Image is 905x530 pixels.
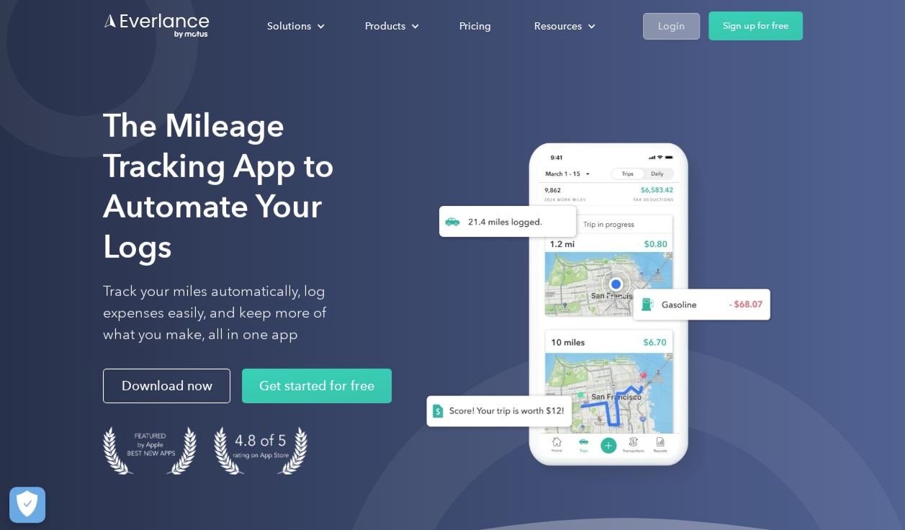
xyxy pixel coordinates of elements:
button: Cookies Settings [9,487,45,523]
img: Badge for Featured by Apple Best New Apps [103,426,197,475]
div: Products [351,14,431,39]
div: Resources [520,14,607,39]
a: Get started for free [242,369,392,403]
div: Products [365,17,405,35]
strong: The Mileage Tracking App to Automate Your Logs [103,107,334,266]
img: 4.9 out of 5 stars on the app store [214,426,307,475]
img: Everlance, mileage tracker app, expense tracking app [403,128,782,488]
a: Sign up for free [708,12,803,40]
a: Pricing [445,14,505,39]
a: Login [643,13,700,40]
div: Pricing [459,17,491,35]
div: Solutions [267,17,311,35]
div: Resources [534,17,582,35]
div: Login [658,17,685,35]
div: Solutions [253,14,336,39]
a: Go to homepage [103,12,211,40]
p: Track your miles automatically, log expenses easily, and keep more of what you make, all in one app [103,281,360,346]
a: Download now [103,369,230,403]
